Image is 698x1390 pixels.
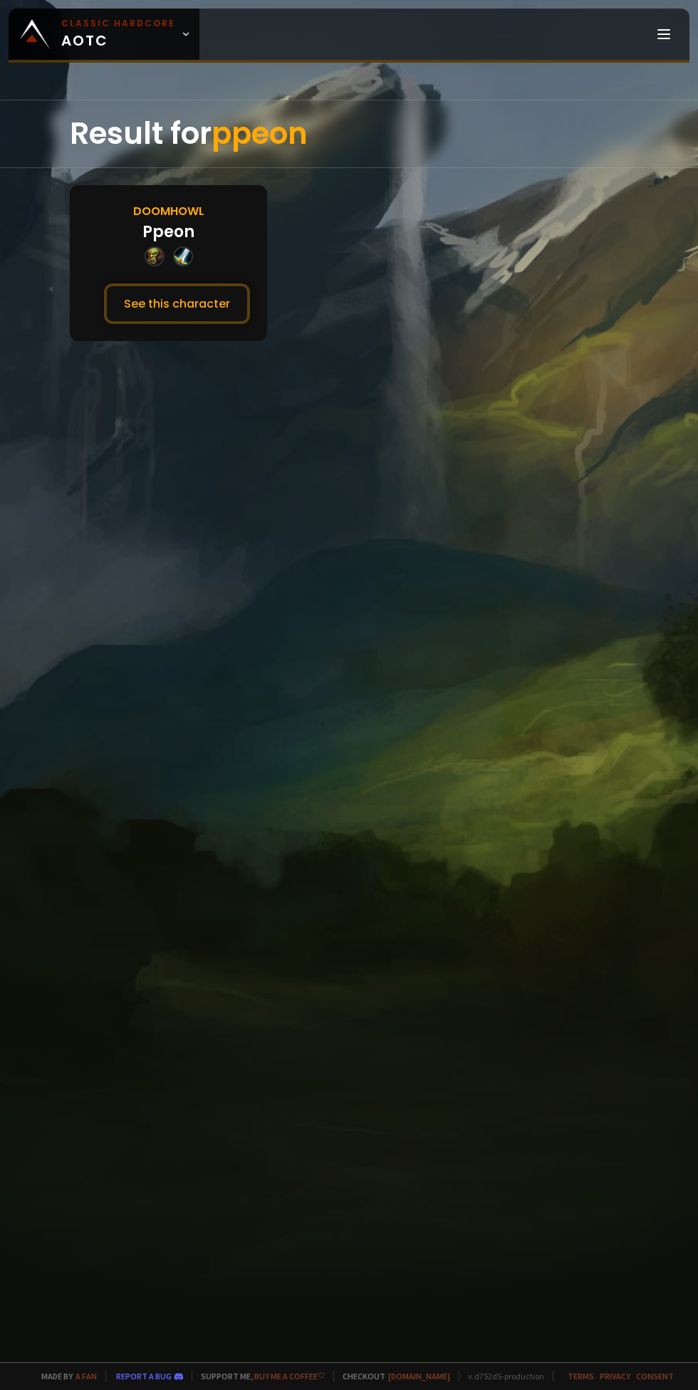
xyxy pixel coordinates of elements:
[568,1371,594,1381] a: Terms
[388,1371,450,1381] a: [DOMAIN_NAME]
[9,9,199,60] a: Classic HardcoreAOTC
[33,1371,97,1381] span: Made by
[333,1371,450,1381] span: Checkout
[104,283,250,324] button: See this character
[133,202,204,220] div: Doomhowl
[254,1371,325,1381] a: Buy me a coffee
[142,220,194,244] div: Ppeon
[116,1371,172,1381] a: Report a bug
[70,100,628,167] div: Result for
[75,1371,97,1381] a: a fan
[192,1371,325,1381] span: Support me,
[61,17,175,30] small: Classic Hardcore
[212,113,308,155] span: ppeon
[61,17,175,51] span: AOTC
[600,1371,630,1381] a: Privacy
[459,1371,544,1381] span: v. d752d5 - production
[636,1371,674,1381] a: Consent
